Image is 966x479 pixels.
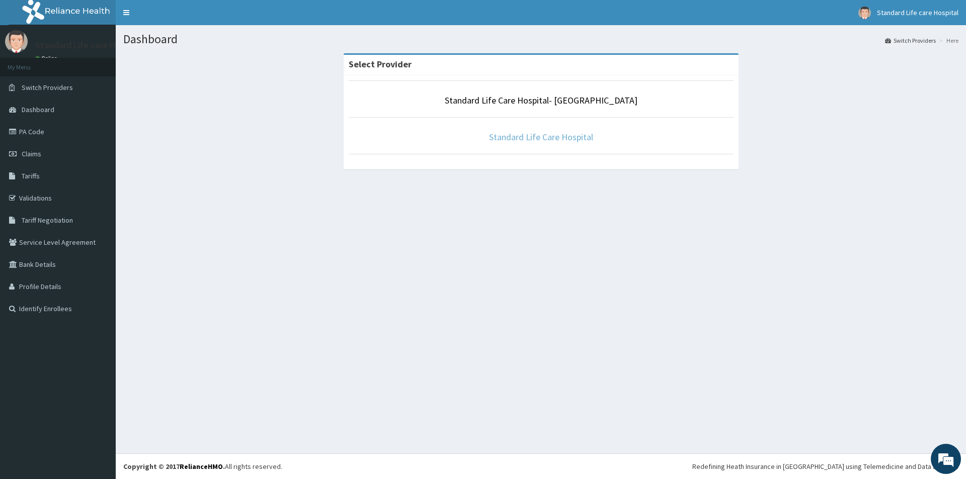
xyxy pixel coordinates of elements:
span: Tariffs [22,171,40,180]
h1: Dashboard [123,33,958,46]
span: Standard Life care Hospital [877,8,958,17]
a: Online [35,55,59,62]
span: Tariff Negotiation [22,216,73,225]
a: RelianceHMO [180,462,223,471]
footer: All rights reserved. [116,453,966,479]
li: Here [937,36,958,45]
p: Standard Life care Hospital [35,41,143,50]
div: Redefining Heath Insurance in [GEOGRAPHIC_DATA] using Telemedicine and Data Science! [692,461,958,471]
span: Dashboard [22,105,54,114]
a: Switch Providers [885,36,936,45]
span: Claims [22,149,41,158]
strong: Select Provider [349,58,412,70]
a: Standard Life Care Hospital [489,131,593,143]
img: User Image [858,7,871,19]
img: User Image [5,30,28,53]
a: Standard Life Care Hospital- [GEOGRAPHIC_DATA] [445,94,637,106]
strong: Copyright © 2017 . [123,462,225,471]
span: Switch Providers [22,83,73,92]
